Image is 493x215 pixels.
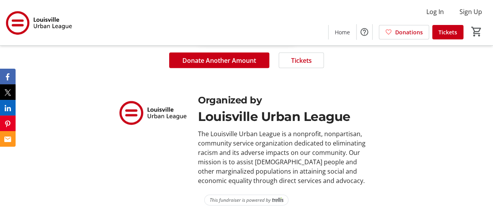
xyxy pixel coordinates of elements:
span: Donate Another Amount [182,56,256,65]
a: Home [329,25,356,39]
button: Donate Another Amount [169,53,269,68]
img: Louisville Urban League logo [118,93,189,133]
img: Louisville Urban League's Logo [5,3,74,42]
span: Sign Up [459,7,482,16]
button: Help [357,24,372,40]
div: Louisville Urban League [198,107,375,126]
span: This fundraiser is powered by [209,197,270,204]
span: Tickets [291,56,312,65]
button: Tickets [279,53,324,68]
button: Sign Up [453,5,488,18]
img: Trellis Logo [272,197,283,203]
a: Tickets [432,25,463,39]
div: The Louisville Urban League is a nonprofit, nonpartisan, community service organization dedicated... [198,129,375,185]
a: Donations [379,25,429,39]
button: Cart [470,25,484,39]
div: Organized by [198,93,375,107]
span: Tickets [438,28,457,36]
span: Log In [426,7,444,16]
button: Log In [420,5,450,18]
span: Home [335,28,350,36]
span: Donations [395,28,423,36]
